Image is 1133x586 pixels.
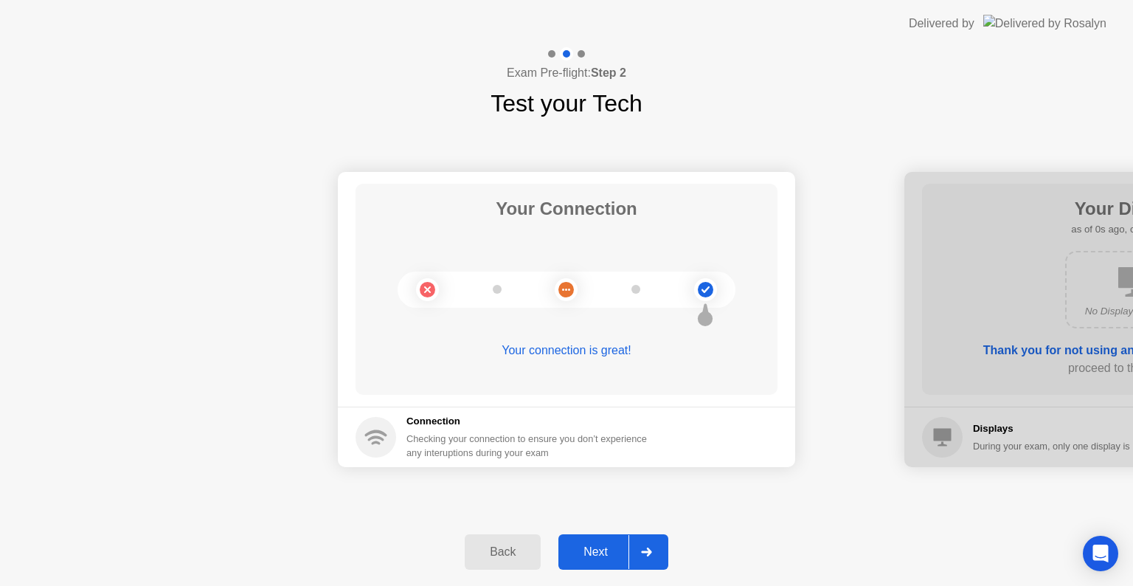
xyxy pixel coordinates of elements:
div: Your connection is great! [356,342,777,359]
button: Next [558,534,668,570]
div: Back [469,545,536,559]
b: Step 2 [591,66,626,79]
img: Delivered by Rosalyn [983,15,1106,32]
h1: Test your Tech [491,86,642,121]
h1: Your Connection [496,196,637,222]
button: Back [465,534,541,570]
h5: Connection [406,414,656,429]
div: Open Intercom Messenger [1083,536,1118,571]
div: Next [563,545,628,559]
div: Checking your connection to ensure you don’t experience any interuptions during your exam [406,432,656,460]
h4: Exam Pre-flight: [507,64,626,82]
div: Delivered by [909,15,974,32]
